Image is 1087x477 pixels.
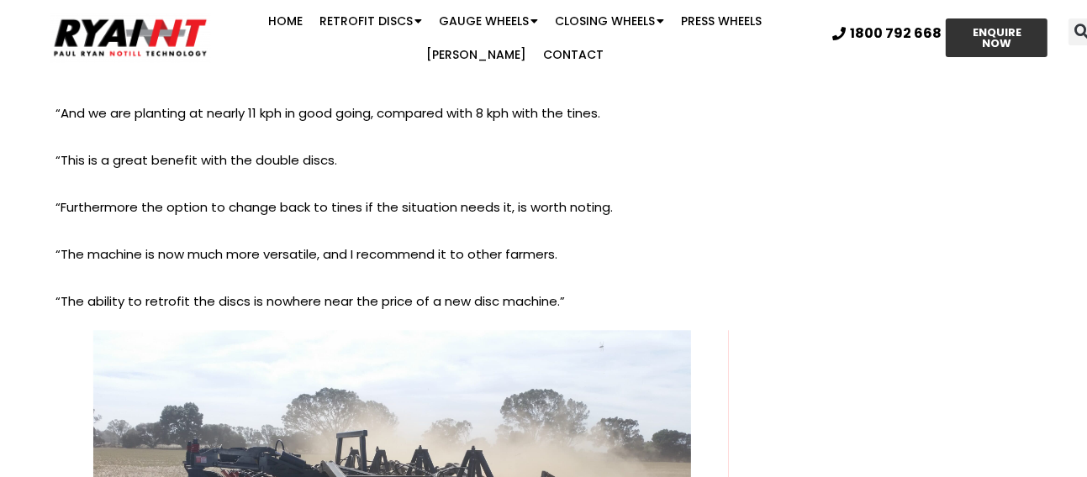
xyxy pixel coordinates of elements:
[850,27,942,40] span: 1800 792 668
[946,18,1047,57] a: ENQUIRE NOW
[673,4,770,38] a: Press Wheels
[546,4,673,38] a: Closing Wheels
[56,102,729,125] p: “And we are planting at nearly 11 kph in good going, compared with 8 kph with the tines.
[211,4,820,71] nav: Menu
[56,292,566,310] span: “The ability to retrofit the discs is nowhere near the price of a new disc machine.”
[832,27,942,40] a: 1800 792 668
[535,38,612,71] a: Contact
[56,149,729,172] p: “This is a great benefit with the double discs.
[611,198,614,216] span: .
[430,4,546,38] a: Gauge Wheels
[311,4,430,38] a: Retrofit Discs
[56,245,558,263] span: “The machine is now much more versatile, and I recommend it to other farmers.
[418,38,535,71] a: [PERSON_NAME]
[50,13,211,62] img: Ryan NT logo
[56,196,729,219] p: “Furthermore the option to change back to tines if the situation needs it, is worth noting
[961,27,1032,49] span: ENQUIRE NOW
[260,4,311,38] a: Home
